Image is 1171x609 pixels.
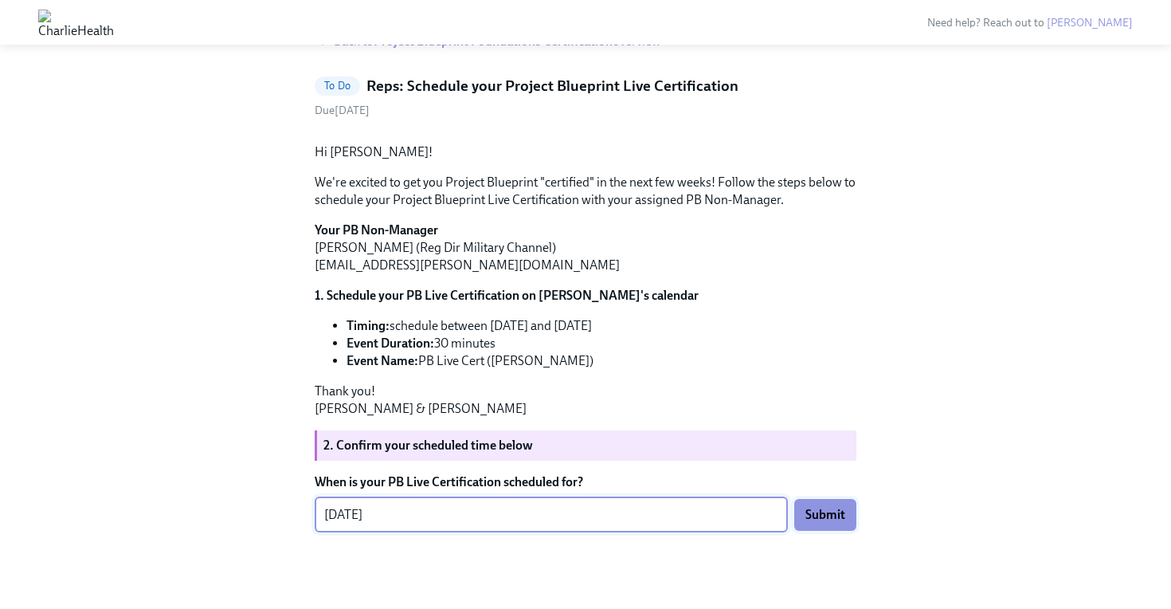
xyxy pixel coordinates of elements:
p: We're excited to get you Project Blueprint "certified" in the next few weeks! Follow the steps be... [315,174,856,209]
button: Submit [794,499,856,531]
li: PB Live Cert ([PERSON_NAME]) [347,352,856,370]
img: CharlieHealth [38,10,114,35]
span: Submit [805,507,845,523]
strong: Your PB Non-Manager [315,222,438,238]
strong: 1. Schedule your PB Live Certification on [PERSON_NAME]'s calendar [315,288,699,303]
h5: Reps: Schedule your Project Blueprint Live Certification [366,76,738,96]
li: 30 minutes [347,335,856,352]
li: schedule between [DATE] and [DATE] [347,317,856,335]
span: Wednesday, September 3rd 2025, 11:00 am [315,104,370,117]
p: Hi [PERSON_NAME]! [315,143,856,161]
p: Thank you! [PERSON_NAME] & [PERSON_NAME] [315,383,856,418]
strong: Event Name: [347,353,418,368]
strong: Event Duration: [347,336,434,351]
label: When is your PB Live Certification scheduled for? [315,473,856,491]
strong: Timing: [347,318,390,333]
a: [PERSON_NAME] [1047,16,1133,29]
strong: 2. Confirm your scheduled time below [323,438,533,453]
span: Need help? Reach out to [927,16,1133,29]
span: To Do [315,80,360,92]
textarea: [DATE] [324,505,778,525]
p: [PERSON_NAME] (Reg Dir Military Channel) [EMAIL_ADDRESS][PERSON_NAME][DOMAIN_NAME] [315,222,856,274]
